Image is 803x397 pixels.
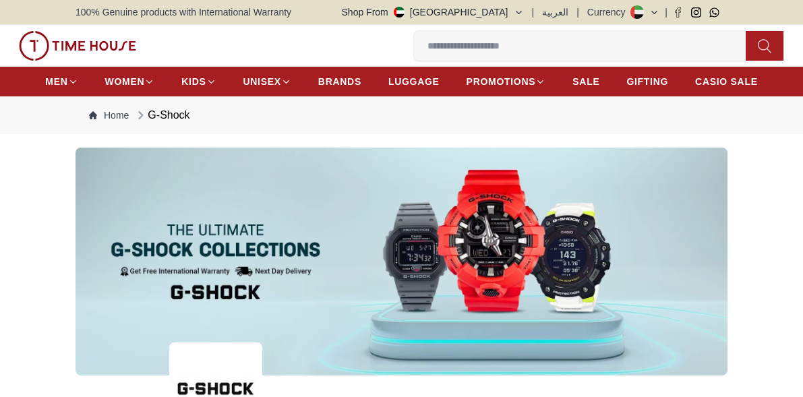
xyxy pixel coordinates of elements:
[105,75,145,88] span: WOMEN
[572,75,599,88] span: SALE
[695,69,758,94] a: CASIO SALE
[318,75,361,88] span: BRANDS
[576,5,579,19] span: |
[626,75,668,88] span: GIFTING
[532,5,535,19] span: |
[691,7,701,18] a: Instagram
[76,148,727,375] img: ...
[45,75,67,88] span: MEN
[388,75,440,88] span: LUGGAGE
[318,69,361,94] a: BRANDS
[388,69,440,94] a: LUGGAGE
[181,69,216,94] a: KIDS
[572,69,599,94] a: SALE
[45,69,78,94] a: MEN
[695,75,758,88] span: CASIO SALE
[19,31,136,61] img: ...
[243,69,291,94] a: UNISEX
[105,69,155,94] a: WOMEN
[76,96,727,134] nav: Breadcrumb
[467,75,536,88] span: PROMOTIONS
[626,69,668,94] a: GIFTING
[181,75,206,88] span: KIDS
[709,7,719,18] a: Whatsapp
[542,5,568,19] button: العربية
[342,5,524,19] button: Shop From[GEOGRAPHIC_DATA]
[673,7,683,18] a: Facebook
[467,69,546,94] a: PROMOTIONS
[394,7,405,18] img: United Arab Emirates
[665,5,667,19] span: |
[587,5,631,19] div: Currency
[134,107,189,123] div: G-Shock
[89,109,129,122] a: Home
[243,75,281,88] span: UNISEX
[76,5,291,19] span: 100% Genuine products with International Warranty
